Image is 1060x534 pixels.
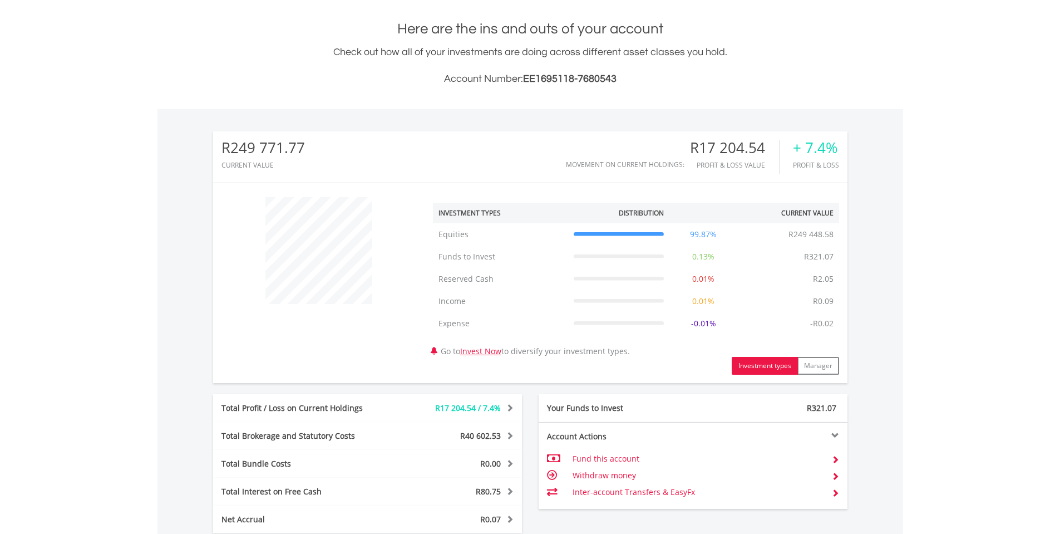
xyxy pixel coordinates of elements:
div: Net Accrual [213,514,393,525]
span: R0.07 [480,514,501,525]
a: Invest Now [460,346,501,356]
td: 0.13% [669,246,737,268]
div: Total Profit / Loss on Current Holdings [213,403,393,414]
span: EE1695118-7680543 [523,74,617,84]
div: Check out how all of your investments are doing across different asset classes you hold. [213,45,847,87]
td: Reserved Cash [433,268,568,290]
th: Current Value [737,203,839,223]
div: Profit & Loss Value [690,161,779,169]
div: Movement on Current Holdings: [566,161,684,168]
td: R2.05 [807,268,839,290]
td: 99.87% [669,223,737,246]
td: Fund this account [573,450,822,467]
td: Withdraw money [573,467,822,484]
td: R249 448.58 [783,223,839,246]
td: 0.01% [669,268,737,290]
div: R17 204.54 [690,140,779,156]
div: Your Funds to Invest [539,403,693,414]
td: Income [433,290,568,312]
td: Funds to Invest [433,246,568,268]
td: Expense [433,312,568,335]
span: R80.75 [476,486,501,497]
td: Inter-account Transfers & EasyFx [573,484,822,501]
span: R40 602.53 [460,430,501,441]
div: Total Interest on Free Cash [213,486,393,497]
div: CURRENT VALUE [221,161,305,169]
td: R321.07 [798,246,839,268]
button: Investment types [732,357,798,375]
div: Total Bundle Costs [213,458,393,469]
span: R17 204.54 / 7.4% [435,403,501,413]
td: R0.09 [807,290,839,312]
div: R249 771.77 [221,140,305,156]
span: R321.07 [807,403,836,413]
div: Total Brokerage and Statutory Costs [213,430,393,442]
td: -R0.02 [805,312,839,335]
h3: Account Number: [213,71,847,87]
div: Go to to diversify your investment types. [425,192,847,375]
div: Account Actions [539,431,693,442]
td: Equities [433,223,568,246]
div: Distribution [619,208,664,218]
th: Investment Types [433,203,568,223]
button: Manager [797,357,839,375]
h1: Here are the ins and outs of your account [213,19,847,39]
div: + 7.4% [793,140,839,156]
td: -0.01% [669,312,737,335]
td: 0.01% [669,290,737,312]
span: R0.00 [480,458,501,469]
div: Profit & Loss [793,161,839,169]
